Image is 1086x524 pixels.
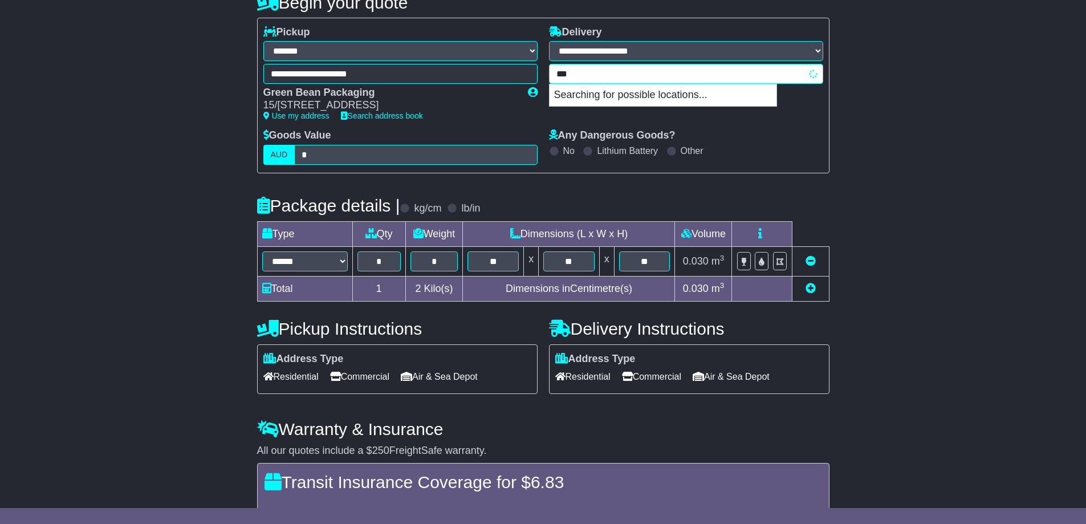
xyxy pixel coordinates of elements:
[463,221,675,246] td: Dimensions (L x W x H)
[341,111,423,120] a: Search address book
[405,221,463,246] td: Weight
[461,202,480,215] label: lb/in
[681,145,703,156] label: Other
[265,473,822,491] h4: Transit Insurance Coverage for $
[597,145,658,156] label: Lithium Battery
[720,254,725,262] sup: 3
[549,64,823,84] typeahead: Please provide city
[257,276,352,301] td: Total
[414,202,441,215] label: kg/cm
[405,276,463,301] td: Kilo(s)
[257,196,400,215] h4: Package details |
[675,221,732,246] td: Volume
[257,420,829,438] h4: Warranty & Insurance
[683,255,709,267] span: 0.030
[806,255,816,267] a: Remove this item
[263,87,516,99] div: Green Bean Packaging
[263,26,310,39] label: Pickup
[257,445,829,457] div: All our quotes include a $ FreightSafe warranty.
[352,276,405,301] td: 1
[555,353,636,365] label: Address Type
[549,26,602,39] label: Delivery
[263,129,331,142] label: Goods Value
[555,368,611,385] span: Residential
[352,221,405,246] td: Qty
[257,319,538,338] h4: Pickup Instructions
[263,99,516,112] div: 15/[STREET_ADDRESS]
[263,145,295,165] label: AUD
[263,111,330,120] a: Use my address
[622,368,681,385] span: Commercial
[257,221,352,246] td: Type
[463,276,675,301] td: Dimensions in Centimetre(s)
[524,246,539,276] td: x
[415,283,421,294] span: 2
[683,283,709,294] span: 0.030
[372,445,389,456] span: 250
[720,281,725,290] sup: 3
[263,353,344,365] label: Address Type
[263,368,319,385] span: Residential
[693,368,770,385] span: Air & Sea Depot
[531,473,564,491] span: 6.83
[711,255,725,267] span: m
[401,368,478,385] span: Air & Sea Depot
[549,129,676,142] label: Any Dangerous Goods?
[549,319,829,338] h4: Delivery Instructions
[599,246,614,276] td: x
[550,84,776,106] p: Searching for possible locations...
[563,145,575,156] label: No
[806,283,816,294] a: Add new item
[711,283,725,294] span: m
[330,368,389,385] span: Commercial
